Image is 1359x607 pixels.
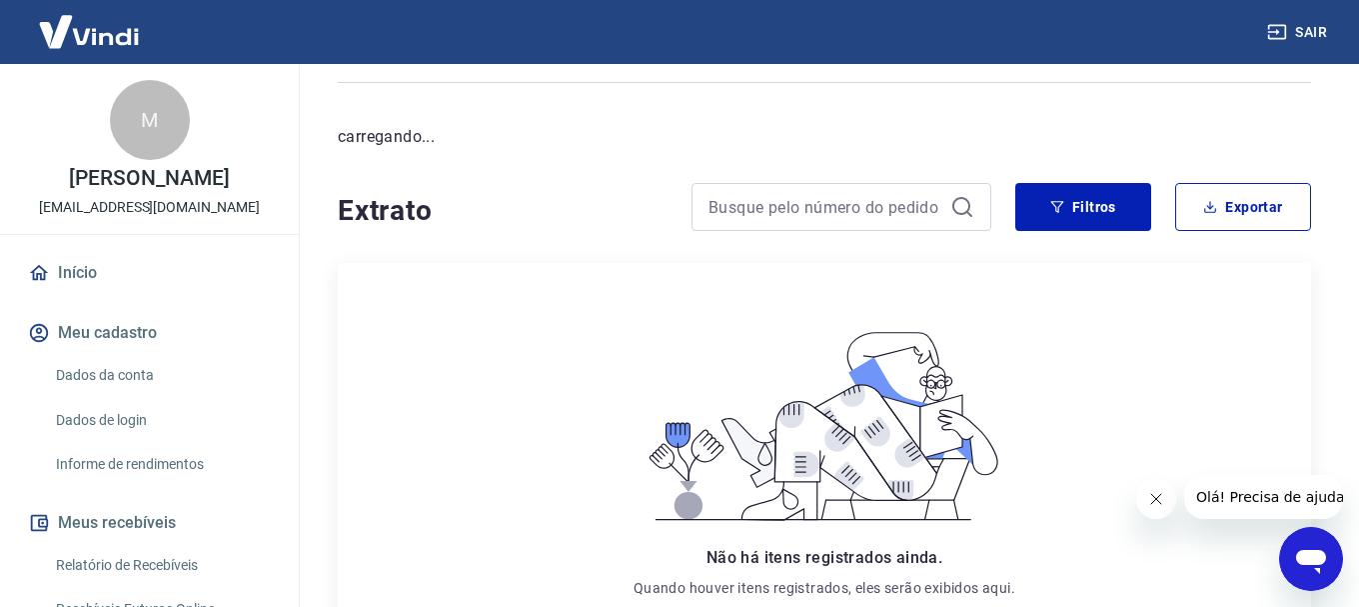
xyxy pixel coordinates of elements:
h4: Extrato [338,191,668,231]
iframe: Mensagem da empresa [1184,475,1343,519]
p: [EMAIL_ADDRESS][DOMAIN_NAME] [39,197,260,218]
button: Meu cadastro [24,311,275,355]
input: Busque pelo número do pedido [708,192,942,222]
button: Exportar [1175,183,1311,231]
iframe: Botão para abrir a janela de mensagens [1279,527,1343,591]
iframe: Fechar mensagem [1136,479,1176,519]
p: Quando houver itens registrados, eles serão exibidos aqui. [634,578,1015,598]
button: Filtros [1015,183,1151,231]
img: Vindi [24,1,154,62]
a: Dados da conta [48,355,275,396]
a: Informe de rendimentos [48,444,275,485]
p: carregando... [338,125,1311,149]
p: [PERSON_NAME] [69,168,229,189]
a: Relatório de Recebíveis [48,545,275,586]
span: Não há itens registrados ainda. [706,548,942,567]
button: Sair [1263,14,1335,51]
button: Meus recebíveis [24,501,275,545]
span: Olá! Precisa de ajuda? [12,14,168,30]
div: M [110,80,190,160]
a: Dados de login [48,400,275,441]
a: Início [24,251,275,295]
